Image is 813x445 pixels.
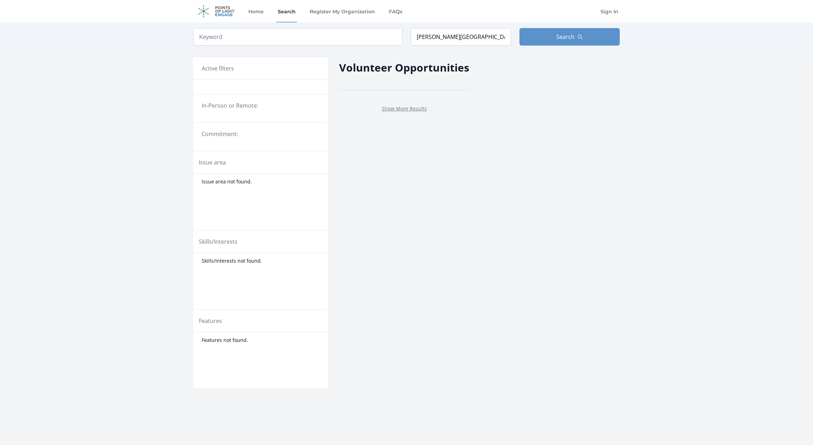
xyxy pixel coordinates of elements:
span: Skills/Interests not found. [202,257,262,264]
button: Search [519,28,620,46]
legend: Skills/Interests [199,237,237,246]
legend: Features [199,317,222,325]
span: Issue area not found. [202,178,252,185]
legend: Commitment: [202,130,320,138]
legend: Issue area [199,158,226,167]
h2: Volunteer Opportunities [339,60,469,75]
legend: In-Person or Remote: [202,101,320,110]
a: Show More Results [382,105,427,112]
input: Keyword [193,28,402,46]
h3: Active filters [202,64,234,73]
span: Features not found. [202,337,248,344]
span: Search [556,33,575,41]
input: Location [411,28,511,46]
